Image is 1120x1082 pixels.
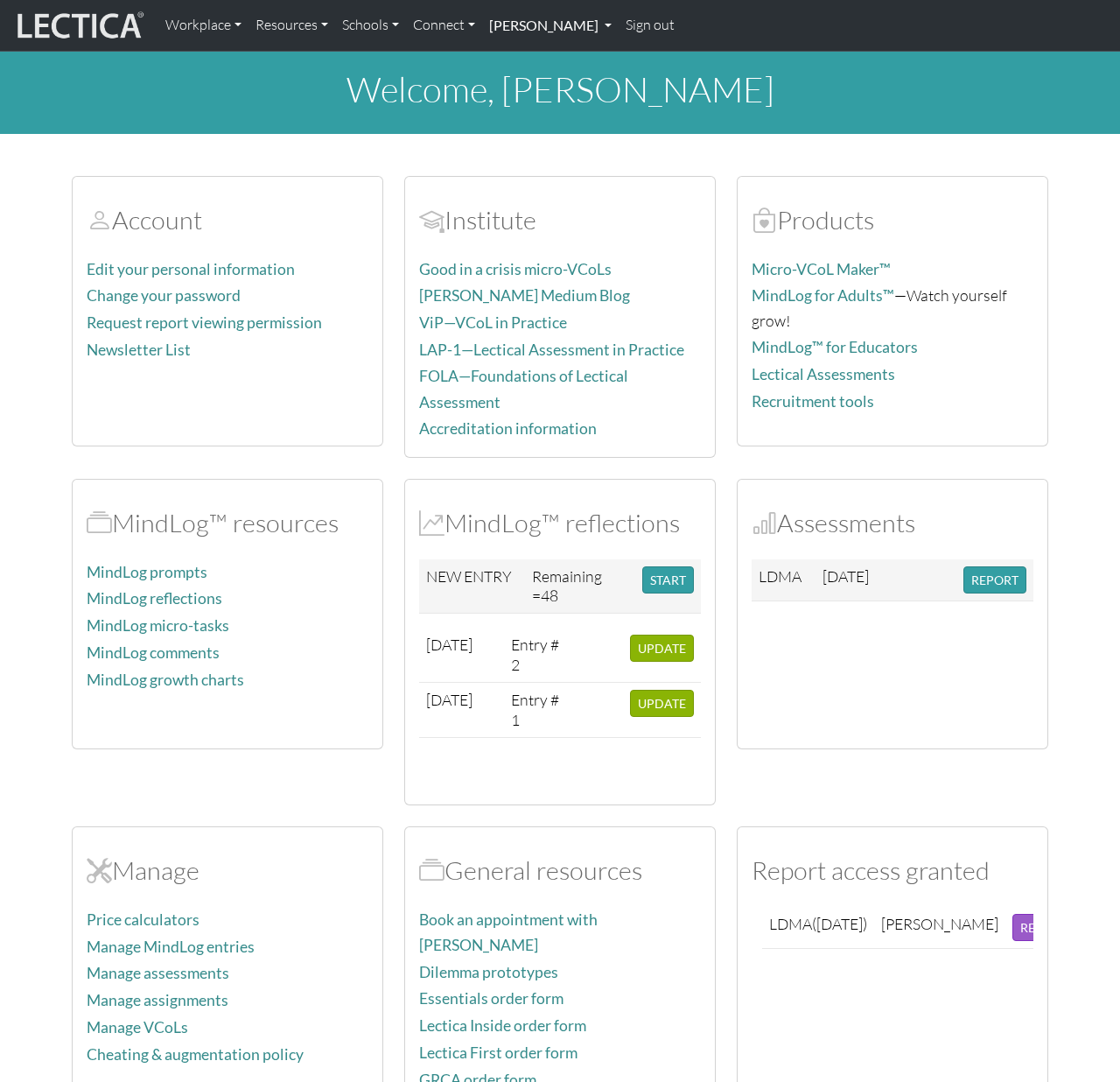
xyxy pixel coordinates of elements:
a: Micro-VCoL Maker™ [752,260,891,278]
span: [DATE] [822,566,869,586]
span: Products [752,204,777,235]
a: Essentials order form [419,989,563,1008]
a: MindLog micro-tasks [87,616,229,635]
h2: Report access granted [752,855,1033,886]
a: Resources [248,7,335,44]
h2: Products [752,205,1033,235]
button: UPDATE [630,690,694,717]
a: Newsletter List [87,341,191,359]
h2: Institute [419,205,701,235]
a: Connect [406,7,482,44]
a: Edit your personal information [87,260,295,278]
a: MindLog comments [87,643,220,662]
span: Account [87,204,112,235]
a: Lectica First order form [419,1043,577,1062]
a: Manage VCoLs [87,1018,188,1036]
h2: General resources [419,855,701,886]
a: Manage MindLog entries [87,938,255,956]
td: Entry # 2 [504,628,569,682]
a: Book an appointment with [PERSON_NAME] [419,910,598,954]
h2: MindLog™ resources [87,508,368,538]
button: REVOKE [1012,914,1077,941]
a: Cheating & augmentation policy [87,1045,304,1064]
td: LDMA [762,907,874,949]
span: UPDATE [638,641,686,656]
span: Account [419,204,444,235]
span: ([DATE]) [812,914,867,933]
td: Remaining = [525,559,635,614]
span: Resources [419,854,444,886]
td: NEW ENTRY [419,559,525,614]
a: MindLog reflections [87,589,222,608]
span: UPDATE [638,696,686,711]
a: Manage assignments [87,991,228,1009]
a: Lectica Inside order form [419,1016,586,1035]
a: Request report viewing permission [87,313,322,332]
a: Change your password [87,286,241,305]
p: —Watch yourself grow! [752,283,1033,333]
a: Lectical Assessments [752,365,895,383]
a: FOLA—Foundations of Lectical Assessment [419,367,628,411]
button: START [642,566,694,594]
a: Accreditation information [419,419,597,438]
h2: Manage [87,855,368,886]
span: Manage [87,854,112,886]
span: MindLog™ resources [87,507,112,538]
a: Good in a crisis micro-VCoLs [419,260,612,278]
td: Entry # 1 [504,683,569,738]
a: Schools [335,7,406,44]
td: LDMA [752,559,815,601]
img: lecticalive [13,9,144,42]
span: Assessments [752,507,777,538]
a: Manage assessments [87,964,229,982]
span: [DATE] [426,635,472,654]
div: [PERSON_NAME] [881,914,998,934]
a: ViP—VCoL in Practice [419,313,567,332]
button: REPORT [963,566,1026,594]
a: Recruitment tools [752,392,874,411]
button: UPDATE [630,635,694,662]
a: MindLog™ for Educators [752,338,918,356]
a: MindLog growth charts [87,671,244,689]
h2: Account [87,205,368,235]
h2: MindLog™ reflections [419,508,701,538]
span: [DATE] [426,690,472,709]
span: MindLog [419,507,444,538]
a: MindLog for Adults™ [752,286,894,305]
a: MindLog prompts [87,563,207,581]
a: [PERSON_NAME] Medium Blog [419,286,630,305]
a: [PERSON_NAME] [482,7,619,44]
span: 48 [541,586,558,605]
a: Dilemma prototypes [419,963,558,981]
a: Sign out [619,7,682,44]
a: LAP-1—Lectical Assessment in Practice [419,341,684,359]
a: Price calculators [87,910,199,929]
h2: Assessments [752,508,1033,538]
a: Workplace [158,7,248,44]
